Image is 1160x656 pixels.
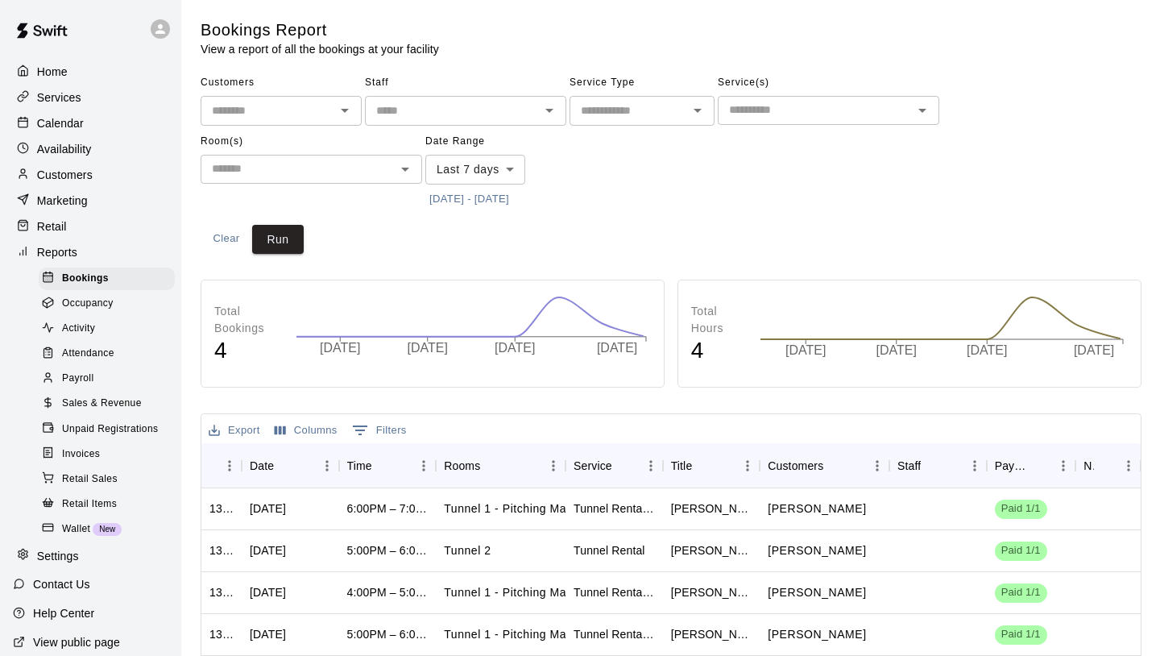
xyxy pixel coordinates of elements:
[1051,454,1075,478] button: Menu
[663,443,760,488] div: Title
[250,542,286,558] div: Mon, Aug 18, 2025
[1029,455,1051,477] button: Sort
[686,99,709,122] button: Open
[39,317,181,342] a: Activity
[13,85,168,110] a: Services
[62,396,142,412] span: Sales & Revenue
[333,99,356,122] button: Open
[37,115,84,131] p: Calendar
[62,271,109,287] span: Bookings
[570,70,715,96] span: Service Type
[320,341,360,355] tspan: [DATE]
[62,371,93,387] span: Payroll
[444,626,595,643] p: Tunnel 1 - Pitching Machine
[768,443,823,488] div: Customers
[37,193,88,209] p: Marketing
[718,70,939,96] span: Service(s)
[692,455,715,477] button: Sort
[13,60,168,84] a: Home
[574,500,655,517] div: Tunnel Rental with HitTrax and Advanced Pitching Machines
[39,318,175,340] div: Activity
[425,129,566,155] span: Date Range
[39,392,181,417] a: Sales & Revenue
[574,584,655,600] div: Tunnel Rental with HitTrax and Advanced Pitching Machines
[217,454,242,478] button: Menu
[33,605,94,621] p: Help Center
[372,455,395,477] button: Sort
[13,544,168,568] div: Settings
[13,137,168,161] div: Availability
[37,548,79,564] p: Settings
[995,627,1047,642] span: Paid 1/1
[541,454,565,478] button: Menu
[93,525,122,534] span: New
[37,244,77,260] p: Reports
[995,543,1047,558] span: Paid 1/1
[39,517,181,542] a: WalletNew
[39,493,175,516] div: Retail Items
[62,471,118,488] span: Retail Sales
[39,467,181,492] a: Retail Sales
[39,367,175,390] div: Payroll
[671,626,752,642] div: Garrett Johnson
[444,500,595,517] p: Tunnel 1 - Pitching Machine
[671,500,752,517] div: Michelle Malonzo
[209,626,234,642] div: 1325243
[412,454,436,478] button: Menu
[13,189,168,213] a: Marketing
[205,418,264,443] button: Export
[480,455,503,477] button: Sort
[39,442,181,467] a: Invoices
[62,296,114,312] span: Occupancy
[13,240,168,264] div: Reports
[315,454,339,478] button: Menu
[250,443,274,488] div: Date
[39,468,175,491] div: Retail Sales
[37,89,81,106] p: Services
[13,163,168,187] a: Customers
[242,443,339,488] div: Date
[768,584,866,601] p: Savannah Rizzo
[62,321,95,337] span: Activity
[639,454,663,478] button: Menu
[39,418,175,441] div: Unpaid Registrations
[1074,343,1114,357] tspan: [DATE]
[995,443,1029,488] div: Payment
[768,626,866,643] p: Garrett Johnson
[394,158,416,181] button: Open
[201,225,252,255] button: Clear
[39,417,181,442] a: Unpaid Registrations
[33,576,90,592] p: Contact Us
[37,218,67,235] p: Retail
[250,626,286,642] div: Mon, Aug 18, 2025
[347,443,372,488] div: Time
[201,443,242,488] div: ID
[347,500,429,517] div: 6:00PM – 7:00PM
[39,367,181,392] a: Payroll
[889,443,987,488] div: Staff
[597,341,637,355] tspan: [DATE]
[39,492,181,517] a: Retail Items
[201,19,439,41] h5: Bookings Report
[495,341,535,355] tspan: [DATE]
[33,634,120,650] p: View public page
[365,70,566,96] span: Staff
[13,214,168,239] a: Retail
[62,446,100,463] span: Invoices
[201,129,422,155] span: Room(s)
[201,41,439,57] p: View a report of all the bookings at your facility
[62,346,114,362] span: Attendance
[565,443,663,488] div: Service
[39,266,181,291] a: Bookings
[967,343,1007,357] tspan: [DATE]
[574,542,645,558] div: Tunnel Rental
[13,111,168,135] a: Calendar
[425,187,513,212] button: [DATE] - [DATE]
[209,500,234,517] div: 1328929
[39,343,175,365] div: Attendance
[271,418,342,443] button: Select columns
[785,343,826,357] tspan: [DATE]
